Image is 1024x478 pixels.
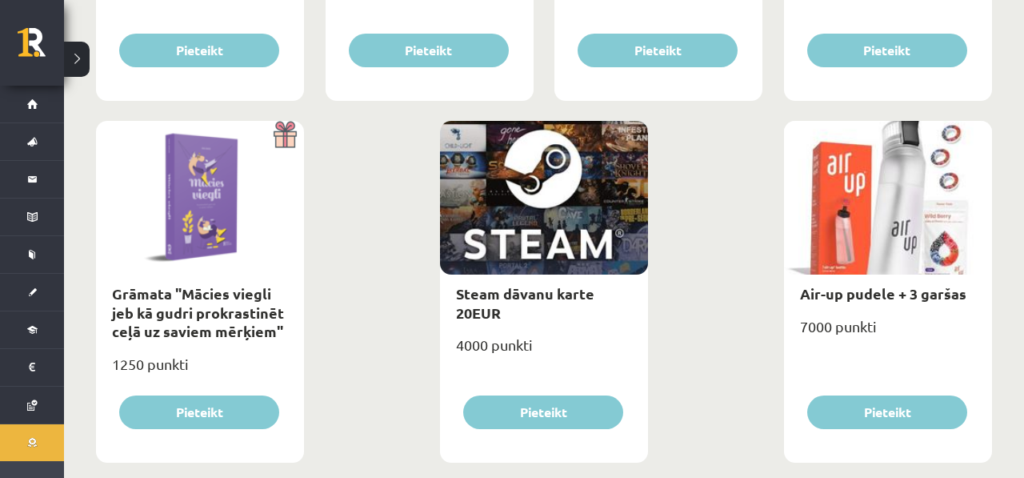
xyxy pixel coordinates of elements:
[349,34,509,67] button: Pieteikt
[456,284,594,321] a: Steam dāvanu karte 20EUR
[463,396,623,429] button: Pieteikt
[96,351,304,391] div: 1250 punkti
[18,28,64,68] a: Rīgas 1. Tālmācības vidusskola
[578,34,738,67] button: Pieteikt
[119,34,279,67] button: Pieteikt
[119,396,279,429] button: Pieteikt
[440,331,648,372] div: 4000 punkti
[800,284,966,303] a: Air-up pudele + 3 garšas
[112,284,284,340] a: Grāmata "Mācies viegli jeb kā gudri prokrastinēt ceļā uz saviem mērķiem"
[807,396,967,429] button: Pieteikt
[784,313,992,353] div: 7000 punkti
[268,121,304,148] img: Dāvana ar pārsteigumu
[807,34,967,67] button: Pieteikt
